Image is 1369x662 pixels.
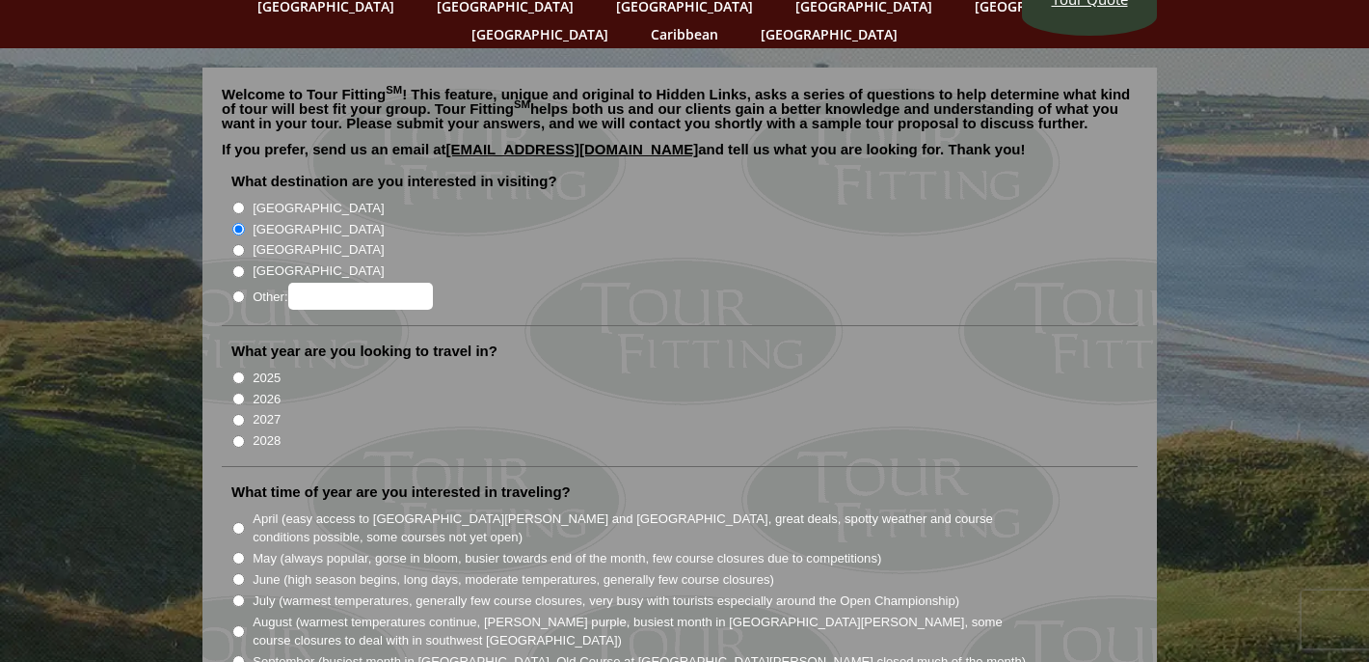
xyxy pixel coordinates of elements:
[386,84,402,96] sup: SM
[231,342,497,361] label: What year are you looking to travel in?
[253,592,959,611] label: July (warmest temperatures, generally few course closures, very busy with tourists especially aro...
[514,98,530,110] sup: SM
[253,199,384,218] label: [GEOGRAPHIC_DATA]
[253,549,881,568] label: May (always popular, gorse in bloom, busier towards end of the month, few course closures due to ...
[253,410,281,429] label: 2027
[231,172,557,191] label: What destination are you interested in visiting?
[253,390,281,409] label: 2026
[253,570,774,590] label: June (high season begins, long days, moderate temperatures, generally few course closures)
[253,262,384,281] label: [GEOGRAPHIC_DATA]
[253,283,432,310] label: Other:
[253,240,384,260] label: [GEOGRAPHIC_DATA]
[253,431,281,451] label: 2028
[462,20,618,48] a: [GEOGRAPHIC_DATA]
[288,283,433,310] input: Other:
[253,510,1028,547] label: April (easy access to [GEOGRAPHIC_DATA][PERSON_NAME] and [GEOGRAPHIC_DATA], great deals, spotty w...
[253,220,384,239] label: [GEOGRAPHIC_DATA]
[222,87,1138,130] p: Welcome to Tour Fitting ! This feature, unique and original to Hidden Links, asks a series of que...
[751,20,907,48] a: [GEOGRAPHIC_DATA]
[446,141,699,157] a: [EMAIL_ADDRESS][DOMAIN_NAME]
[231,483,571,502] label: What time of year are you interested in traveling?
[641,20,728,48] a: Caribbean
[253,613,1028,650] label: August (warmest temperatures continue, [PERSON_NAME] purple, busiest month in [GEOGRAPHIC_DATA][P...
[222,142,1138,171] p: If you prefer, send us an email at and tell us what you are looking for. Thank you!
[253,369,281,388] label: 2025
